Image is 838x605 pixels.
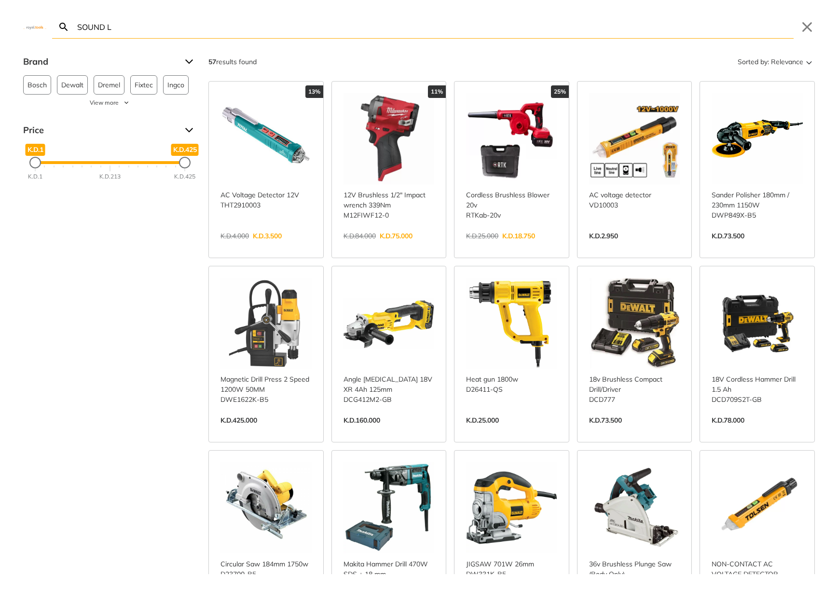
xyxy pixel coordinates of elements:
button: Dewalt [57,75,88,95]
span: Dremel [98,76,120,94]
div: 11% [428,85,446,98]
span: Dewalt [61,76,83,94]
div: K.D.425 [174,172,195,181]
span: Fixtec [135,76,153,94]
div: 13% [305,85,323,98]
span: Ingco [167,76,184,94]
button: Sorted by:Relevance Sort [736,54,815,69]
input: Search… [75,15,794,38]
button: Dremel [94,75,124,95]
div: K.D.213 [99,172,121,181]
button: Ingco [163,75,189,95]
div: Minimum Price [29,157,41,168]
button: View more [23,98,197,107]
button: Close [799,19,815,35]
button: Bosch [23,75,51,95]
span: Brand [23,54,178,69]
span: View more [90,98,119,107]
img: Close [23,25,46,29]
span: Bosch [27,76,47,94]
strong: 57 [208,57,216,66]
div: Maximum Price [179,157,191,168]
div: results found [208,54,257,69]
div: 25% [551,85,569,98]
div: K.D.1 [28,172,42,181]
span: Relevance [771,54,803,69]
svg: Search [58,21,69,33]
span: Price [23,123,178,138]
svg: Sort [803,56,815,68]
button: Fixtec [130,75,157,95]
